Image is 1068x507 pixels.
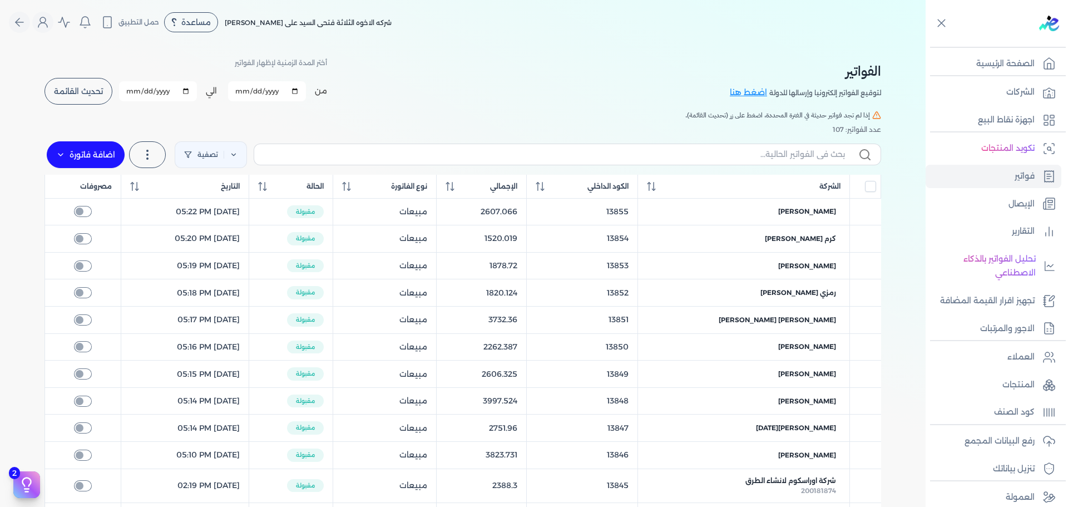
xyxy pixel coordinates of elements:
[730,87,769,99] a: اضغط هنا
[221,181,240,191] span: التاريخ
[1006,85,1035,100] p: الشركات
[926,165,1061,188] a: فواتير
[778,369,836,379] span: [PERSON_NAME]
[756,423,836,433] span: [PERSON_NAME][DATE]
[1007,350,1035,365] p: العملاء
[13,471,40,498] button: 2
[994,405,1035,420] p: كود الصنف
[47,141,125,168] label: اضافة فاتورة
[819,181,840,191] span: الشركة
[778,261,836,271] span: [PERSON_NAME]
[993,462,1035,476] p: تنزيل بياناتك
[981,141,1035,156] p: تكويد المنتجات
[760,288,836,298] span: رمزي [PERSON_NAME]
[926,109,1061,132] a: اجهزة نقاط البيع
[1039,16,1059,31] img: logo
[1002,378,1035,392] p: المنتجات
[926,346,1061,369] a: العملاء
[118,17,159,27] span: حمل التطبيق
[1012,224,1035,239] p: التقارير
[940,294,1035,308] p: تجهيز اقرار القيمة المضافة
[978,113,1035,127] p: اجهزة نقاط البيع
[926,248,1061,285] a: تحليل الفواتير بالذكاء الاصطناعي
[235,56,327,70] p: أختر المدة الزمنية لإظهار الفواتير
[926,401,1061,424] a: كود الصنف
[685,110,870,120] span: إذا لم تجد فواتير حديثة في الفترة المحددة، اضغط على زر (تحديث القائمة).
[206,85,217,97] label: الي
[9,467,20,479] span: 2
[926,193,1061,216] a: الإيصال
[926,52,1061,76] a: الصفحة الرئيسية
[801,486,836,495] span: 200181874
[765,234,836,244] span: كرم [PERSON_NAME]
[1008,197,1035,211] p: الإيصال
[965,434,1035,449] p: رفع البيانات المجمع
[391,181,427,191] span: نوع الفاتورة
[778,450,836,460] span: [PERSON_NAME]
[778,206,836,216] span: [PERSON_NAME]
[926,317,1061,341] a: الاجور والمرتبات
[926,430,1061,453] a: رفع البيانات المجمع
[490,181,517,191] span: الإجمالي
[926,81,1061,104] a: الشركات
[730,61,881,81] h2: الفواتير
[926,457,1061,481] a: تنزيل بياناتك
[306,181,324,191] span: الحالة
[98,13,162,32] button: حمل التطبيق
[926,289,1061,313] a: تجهيز اقرار القيمة المضافة
[926,220,1061,243] a: التقارير
[225,18,392,27] span: شركه الاخوه الثلاثة فتحى السيد على [PERSON_NAME]
[926,373,1061,397] a: المنتجات
[175,141,247,168] a: تصفية
[263,149,845,160] input: بحث في الفواتير الحالية...
[181,18,211,26] span: مساعدة
[719,315,836,325] span: [PERSON_NAME] [PERSON_NAME]
[164,12,218,32] div: مساعدة
[315,85,327,97] label: من
[778,396,836,406] span: [PERSON_NAME]
[976,57,1035,71] p: الصفحة الرئيسية
[44,78,112,105] button: تحديث القائمة
[745,476,836,486] span: شركة اوراسكوم لانشاء الطرق
[931,252,1036,280] p: تحليل الفواتير بالذكاء الاصطناعي
[769,86,881,100] p: لتوقيع الفواتير إلكترونيا وإرسالها للدولة
[926,137,1061,160] a: تكويد المنتجات
[1006,490,1035,505] p: العمولة
[587,181,629,191] span: الكود الداخلي
[54,87,103,95] span: تحديث القائمة
[44,125,881,135] div: عدد الفواتير: 107
[80,181,112,191] span: مصروفات
[1015,169,1035,184] p: فواتير
[778,342,836,352] span: [PERSON_NAME]
[980,322,1035,336] p: الاجور والمرتبات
